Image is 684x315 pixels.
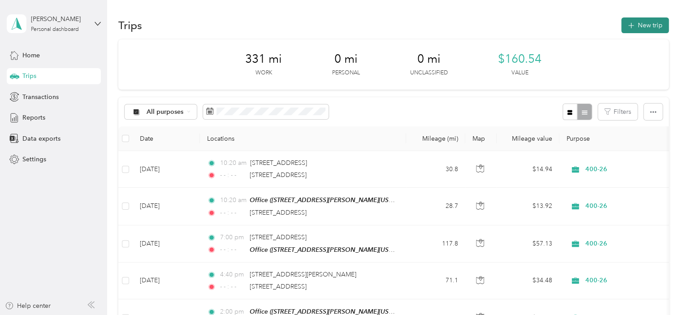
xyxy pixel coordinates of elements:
td: 30.8 [406,151,465,188]
span: 0 mi [334,52,358,66]
td: $14.94 [497,151,559,188]
h1: Trips [118,21,142,30]
p: Unclassified [410,69,448,77]
td: 28.7 [406,188,465,225]
span: 0 mi [417,52,441,66]
span: [STREET_ADDRESS][PERSON_NAME] [250,271,356,278]
span: Reports [22,113,45,122]
td: [DATE] [133,225,200,263]
td: [DATE] [133,263,200,299]
span: [STREET_ADDRESS] [250,171,307,179]
span: Home [22,51,40,60]
span: [STREET_ADDRESS] [250,283,307,290]
span: 4:40 pm [220,270,245,280]
span: All purposes [147,109,184,115]
span: Settings [22,155,46,164]
span: 400-26 [585,239,667,249]
td: $13.92 [497,188,559,225]
span: Data exports [22,134,61,143]
span: Office ([STREET_ADDRESS][PERSON_NAME][US_STATE]) [250,196,412,204]
button: Filters [598,104,637,120]
span: Office ([STREET_ADDRESS][PERSON_NAME][US_STATE]) [250,246,412,254]
span: - - : - - [220,245,245,255]
p: Value [511,69,528,77]
button: New trip [621,17,669,33]
p: Personal [332,69,360,77]
iframe: Everlance-gr Chat Button Frame [634,265,684,315]
td: $57.13 [497,225,559,263]
span: 331 mi [245,52,282,66]
p: Work [255,69,272,77]
span: 7:00 pm [220,233,245,242]
td: [DATE] [133,188,200,225]
span: - - : - - [220,208,245,218]
th: Mileage value [497,126,559,151]
span: Transactions [22,92,59,102]
span: Trips [22,71,36,81]
td: [DATE] [133,151,200,188]
span: 400-26 [585,276,667,285]
span: $160.54 [498,52,541,66]
span: 400-26 [585,164,667,174]
span: [STREET_ADDRESS] [250,159,307,167]
td: 117.8 [406,225,465,263]
span: 400-26 [585,201,667,211]
th: Date [133,126,200,151]
div: [PERSON_NAME] [31,14,87,24]
span: 10:20 am [220,195,245,205]
span: 10:20 am [220,158,246,168]
button: Help center [5,301,51,311]
td: $34.48 [497,263,559,299]
div: Personal dashboard [31,27,79,32]
td: 71.1 [406,263,465,299]
th: Map [465,126,497,151]
span: [STREET_ADDRESS] [250,233,307,241]
span: [STREET_ADDRESS] [250,209,307,216]
th: Mileage (mi) [406,126,465,151]
th: Locations [200,126,406,151]
span: - - : - - [220,170,245,180]
span: - - : - - [220,282,245,292]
